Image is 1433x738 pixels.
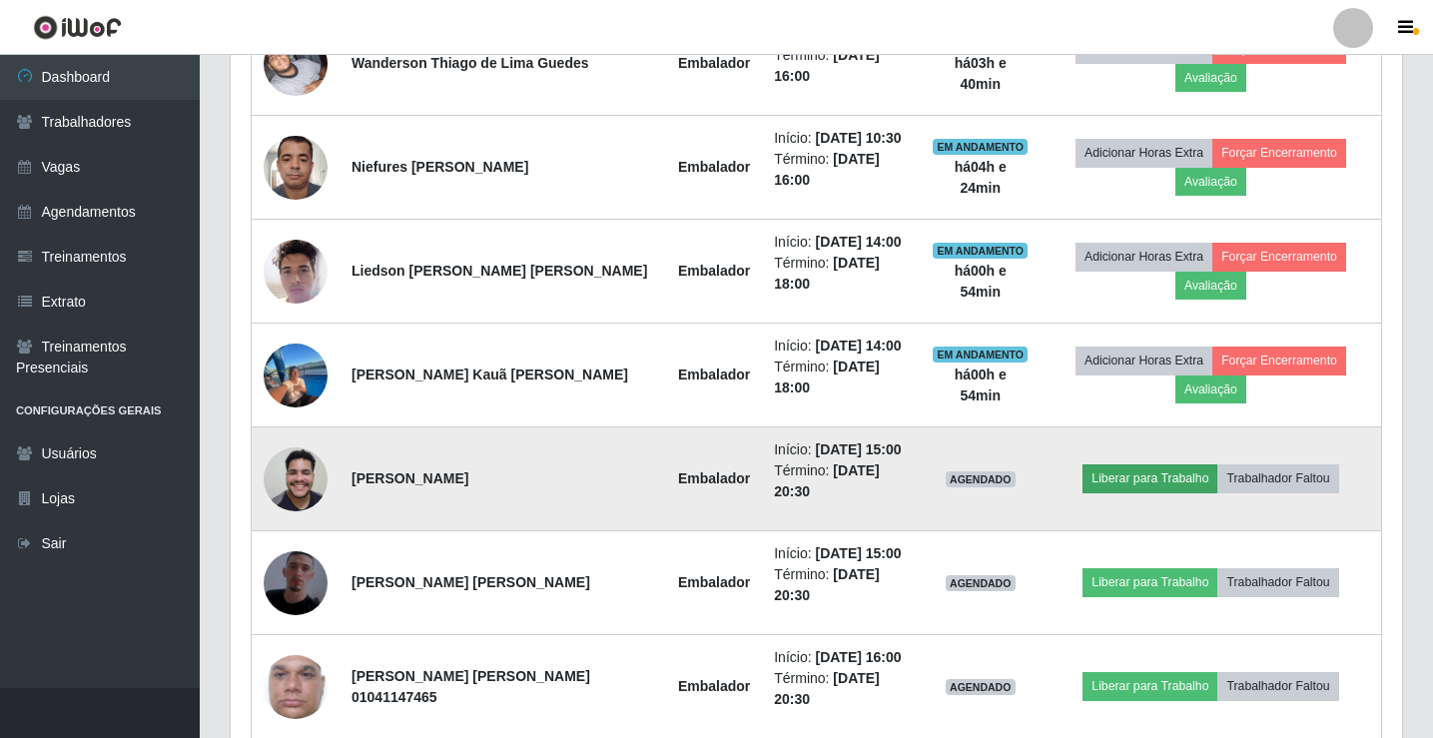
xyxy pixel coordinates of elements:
[352,574,590,590] strong: [PERSON_NAME] [PERSON_NAME]
[955,159,1007,196] strong: há 04 h e 24 min
[1217,464,1338,492] button: Trabalhador Faltou
[1212,139,1346,167] button: Forçar Encerramento
[678,470,750,486] strong: Embalador
[1075,139,1212,167] button: Adicionar Horas Extra
[264,331,328,420] img: 1754884192985.jpeg
[774,253,908,295] li: Término:
[933,243,1028,259] span: EM ANDAMENTO
[1075,243,1212,271] button: Adicionar Horas Extra
[815,234,901,250] time: [DATE] 14:00
[815,441,901,457] time: [DATE] 15:00
[774,564,908,606] li: Término:
[774,647,908,668] li: Início:
[955,367,1007,403] strong: há 00 h e 54 min
[774,668,908,710] li: Término:
[774,543,908,564] li: Início:
[815,338,901,354] time: [DATE] 14:00
[774,45,908,87] li: Término:
[1217,672,1338,700] button: Trabalhador Faltou
[774,460,908,502] li: Término:
[352,367,628,382] strong: [PERSON_NAME] Kauã [PERSON_NAME]
[1217,568,1338,596] button: Trabalhador Faltou
[815,545,901,561] time: [DATE] 15:00
[264,125,328,210] img: 1744031774658.jpeg
[955,55,1007,92] strong: há 03 h e 40 min
[815,130,901,146] time: [DATE] 10:30
[352,159,528,175] strong: Niefures [PERSON_NAME]
[678,159,750,175] strong: Embalador
[774,128,908,149] li: Início:
[946,679,1016,695] span: AGENDADO
[264,526,328,640] img: 1754597201428.jpeg
[678,574,750,590] strong: Embalador
[264,32,328,96] img: 1703511232827.jpeg
[352,55,589,71] strong: Wanderson Thiago de Lima Guedes
[933,139,1028,155] span: EM ANDAMENTO
[352,470,468,486] strong: [PERSON_NAME]
[1212,243,1346,271] button: Forçar Encerramento
[946,575,1016,591] span: AGENDADO
[1175,375,1246,403] button: Avaliação
[1082,568,1217,596] button: Liberar para Trabalho
[1175,272,1246,300] button: Avaliação
[352,668,590,705] strong: [PERSON_NAME] [PERSON_NAME] 01041147465
[774,232,908,253] li: Início:
[678,367,750,382] strong: Embalador
[774,149,908,191] li: Término:
[1212,347,1346,374] button: Forçar Encerramento
[774,336,908,357] li: Início:
[1075,347,1212,374] button: Adicionar Horas Extra
[933,347,1028,363] span: EM ANDAMENTO
[1082,464,1217,492] button: Liberar para Trabalho
[774,439,908,460] li: Início:
[946,471,1016,487] span: AGENDADO
[264,436,328,521] img: 1750720776565.jpeg
[1175,168,1246,196] button: Avaliação
[352,263,647,279] strong: Liedson [PERSON_NAME] [PERSON_NAME]
[678,263,750,279] strong: Embalador
[815,649,901,665] time: [DATE] 16:00
[678,55,750,71] strong: Embalador
[1175,64,1246,92] button: Avaliação
[678,678,750,694] strong: Embalador
[264,229,328,314] img: 1725546046209.jpeg
[33,15,122,40] img: CoreUI Logo
[955,263,1007,300] strong: há 00 h e 54 min
[1082,672,1217,700] button: Liberar para Trabalho
[774,357,908,398] li: Término:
